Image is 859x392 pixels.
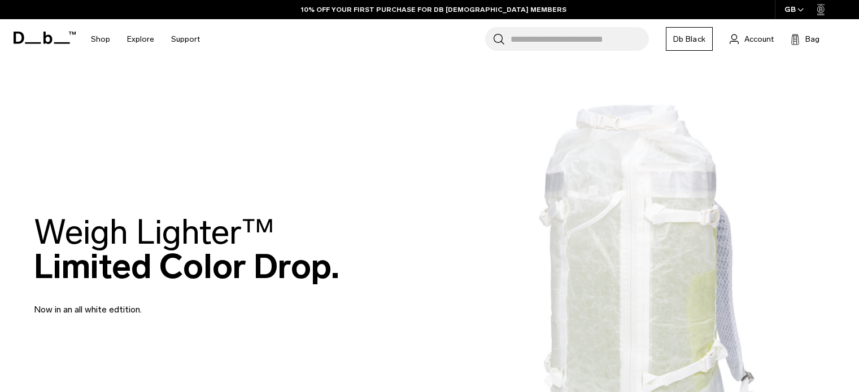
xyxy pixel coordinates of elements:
[34,215,339,284] h2: Limited Color Drop.
[744,33,774,45] span: Account
[127,19,154,59] a: Explore
[34,289,305,316] p: Now in an all white edtition.
[34,212,274,253] span: Weigh Lighter™
[805,33,819,45] span: Bag
[82,19,208,59] nav: Main Navigation
[791,32,819,46] button: Bag
[91,19,110,59] a: Shop
[171,19,200,59] a: Support
[666,27,713,51] a: Db Black
[301,5,566,15] a: 10% OFF YOUR FIRST PURCHASE FOR DB [DEMOGRAPHIC_DATA] MEMBERS
[730,32,774,46] a: Account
